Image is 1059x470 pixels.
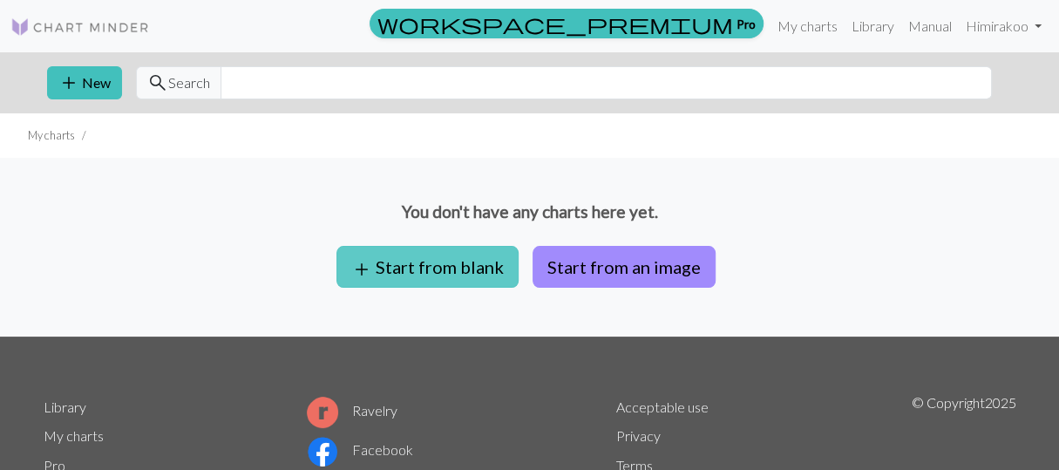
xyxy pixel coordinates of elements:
span: add [351,257,372,282]
a: Acceptable use [616,398,709,415]
a: My charts [770,9,845,44]
button: Start from blank [336,246,519,288]
a: Library [845,9,901,44]
img: Facebook logo [307,436,338,467]
a: Manual [901,9,959,44]
span: search [147,71,168,95]
a: Library [44,398,86,415]
button: New [47,66,122,99]
span: Search [168,72,210,93]
span: add [58,71,79,95]
img: Logo [10,17,150,37]
a: My charts [44,427,104,444]
img: Ravelry logo [307,397,338,428]
button: Start from an image [533,246,716,288]
a: Pro [370,9,764,38]
a: Privacy [616,427,661,444]
a: Facebook [307,441,413,458]
a: Himirakoo [959,9,1049,44]
a: Start from an image [526,256,723,273]
span: workspace_premium [377,11,733,36]
li: My charts [28,127,75,144]
a: Ravelry [307,402,397,419]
